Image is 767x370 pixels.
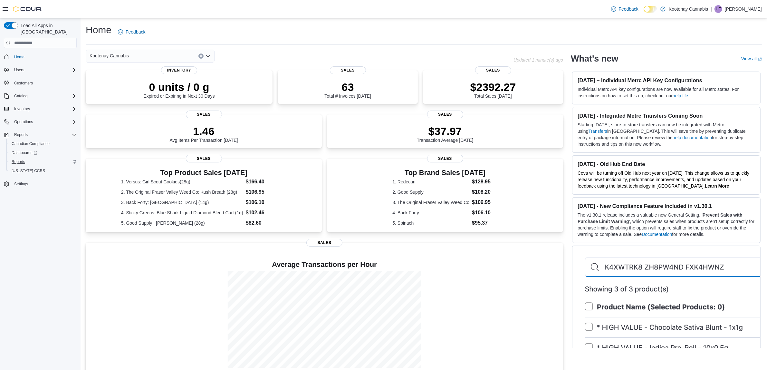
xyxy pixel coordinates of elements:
[12,131,30,139] button: Reports
[1,179,79,189] button: Settings
[642,232,672,237] a: Documentation
[91,261,558,268] h4: Average Transactions per Hour
[741,56,762,61] a: View allExternal link
[246,209,286,217] dd: $102.46
[725,5,762,13] p: [PERSON_NAME]
[12,180,31,188] a: Settings
[9,167,77,175] span: Washington CCRS
[9,149,77,157] span: Dashboards
[669,5,708,13] p: Kootenay Cannabis
[121,199,243,206] dt: 3. Back Forty: [GEOGRAPHIC_DATA] (14g)
[472,219,498,227] dd: $95.37
[14,119,33,124] span: Operations
[18,22,77,35] span: Load All Apps in [GEOGRAPHIC_DATA]
[472,188,498,196] dd: $108.20
[12,79,77,87] span: Customers
[472,199,498,206] dd: $106.95
[246,199,286,206] dd: $106.10
[121,179,243,185] dt: 1. Versus: Girl Scout Cookies(28g)
[12,118,77,126] span: Operations
[472,178,498,186] dd: $128.95
[4,49,77,205] nav: Complex example
[392,220,469,226] dt: 5. Spinach
[417,125,474,143] div: Transaction Average [DATE]
[12,180,77,188] span: Settings
[126,29,145,35] span: Feedback
[12,105,33,113] button: Inventory
[578,77,755,83] h3: [DATE] – Individual Metrc API Key Configurations
[144,81,215,93] p: 0 units / 0 g
[6,157,79,166] button: Reports
[1,130,79,139] button: Reports
[673,93,688,98] a: help file
[13,6,42,12] img: Cova
[392,179,469,185] dt: 1. Redecan
[121,169,286,177] h3: Top Product Sales [DATE]
[578,86,755,99] p: Individual Metrc API key configurations are now available for all Metrc states. For instructions ...
[14,132,28,137] span: Reports
[12,66,27,74] button: Users
[161,66,197,74] span: Inventory
[9,158,77,166] span: Reports
[14,81,33,86] span: Customers
[644,6,657,13] input: Dark Mode
[12,66,77,74] span: Users
[246,178,286,186] dd: $166.40
[6,166,79,175] button: [US_STATE] CCRS
[1,104,79,113] button: Inventory
[170,125,238,143] div: Avg Items Per Transaction [DATE]
[427,111,463,118] span: Sales
[186,155,222,162] span: Sales
[673,135,712,140] a: help documentation
[9,149,40,157] a: Dashboards
[470,81,516,99] div: Total Sales [DATE]
[1,52,79,61] button: Home
[121,220,243,226] dt: 5. Good Supply : [PERSON_NAME] (28g)
[705,183,729,189] a: Learn More
[6,148,79,157] a: Dashboards
[206,54,211,59] button: Open list of options
[392,169,498,177] h3: Top Brand Sales [DATE]
[392,199,469,206] dt: 3. The Original Fraser Valley Weed Co
[1,92,79,101] button: Catalog
[758,57,762,61] svg: External link
[12,79,35,87] a: Customers
[578,203,755,209] h3: [DATE] - New Compliance Feature Included in v1.30.1
[6,139,79,148] button: Canadian Compliance
[9,140,52,148] a: Canadian Compliance
[246,219,286,227] dd: $82.60
[714,5,722,13] div: Heather Fancy
[12,150,37,155] span: Dashboards
[198,54,204,59] button: Clear input
[12,131,77,139] span: Reports
[170,125,238,138] p: 1.46
[711,5,712,13] p: |
[14,106,30,112] span: Inventory
[589,129,608,134] a: Transfers
[14,54,24,60] span: Home
[12,53,77,61] span: Home
[14,67,24,73] span: Users
[609,3,641,15] a: Feedback
[12,159,25,164] span: Reports
[330,66,366,74] span: Sales
[90,52,129,60] span: Kootenay Cannabis
[513,57,563,63] p: Updated 1 minute(s) ago
[392,209,469,216] dt: 4. Back Forty
[578,122,755,147] p: Starting [DATE], store-to-store transfers can now be integrated with Metrc using in [GEOGRAPHIC_D...
[1,117,79,126] button: Operations
[1,78,79,88] button: Customers
[306,239,342,247] span: Sales
[121,209,243,216] dt: 4. Sticky Greens: Blue Shark Liquid Diamond Blend Cart (1g)
[470,81,516,93] p: $2392.27
[578,161,755,167] h3: [DATE] - Old Hub End Date
[578,112,755,119] h3: [DATE] - Integrated Metrc Transfers Coming Soon
[417,125,474,138] p: $37.97
[427,155,463,162] span: Sales
[472,209,498,217] dd: $106.10
[9,158,28,166] a: Reports
[619,6,638,12] span: Feedback
[1,65,79,74] button: Users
